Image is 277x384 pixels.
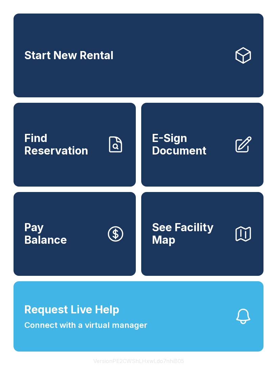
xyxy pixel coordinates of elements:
button: VersionPE2CWShLHxwLdo7nhiB05 [88,352,190,370]
span: Pay Balance [24,221,67,246]
span: Find Reservation [24,132,101,157]
span: Start New Rental [24,49,114,62]
span: E-Sign Document [152,132,228,157]
a: Start New Rental [14,14,263,97]
button: See Facility Map [141,192,263,276]
a: PayBalance [14,192,136,276]
a: E-Sign Document [141,103,263,187]
span: See Facility Map [152,221,228,246]
span: Request Live Help [24,302,119,318]
span: Connect with a virtual manager [24,319,147,331]
button: Request Live HelpConnect with a virtual manager [14,281,263,352]
a: Find Reservation [14,103,136,187]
